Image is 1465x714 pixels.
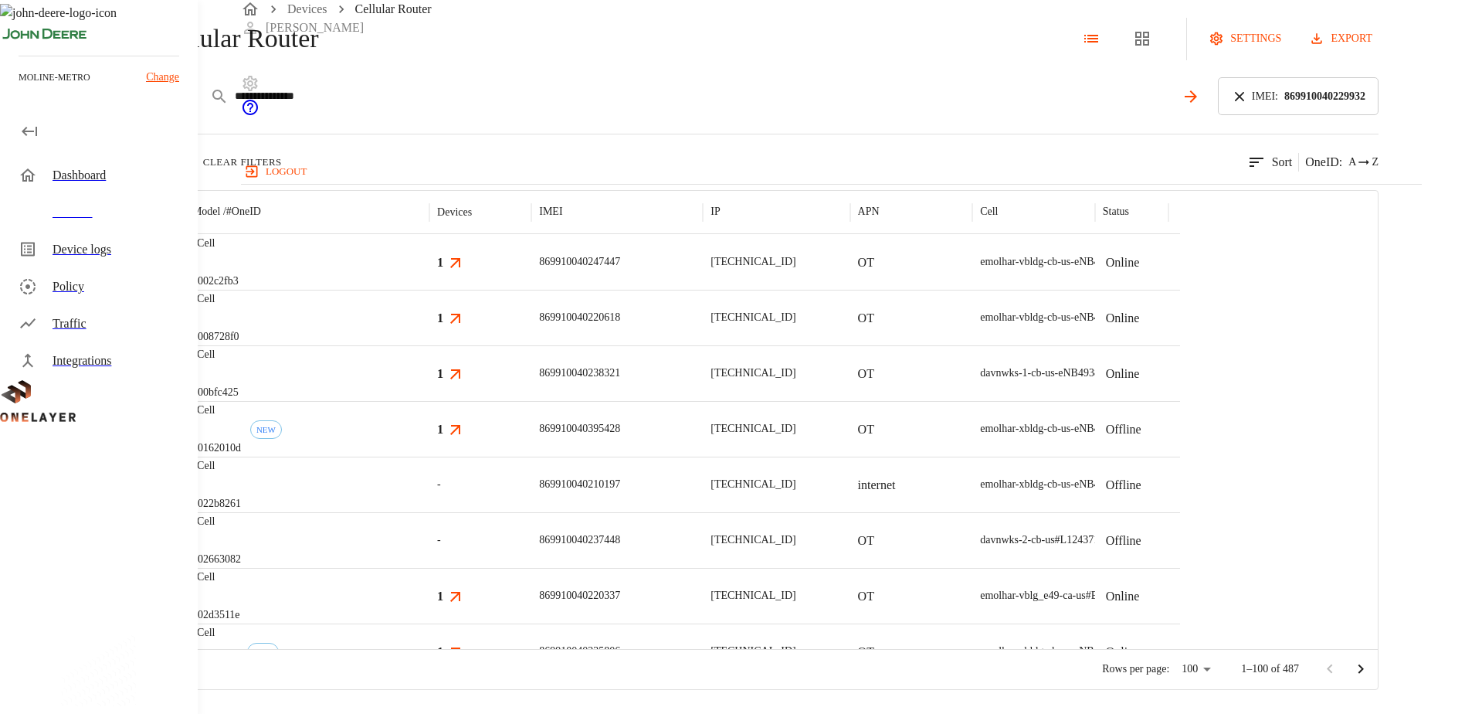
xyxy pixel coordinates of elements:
p: [TECHNICAL_ID] [710,644,795,659]
p: [PERSON_NAME] [266,19,364,37]
div: Devices [437,206,472,219]
h3: 1 [437,420,443,438]
p: OT [858,532,874,550]
p: eCell [192,403,241,418]
span: emolhar-vblg_e49-ca-us [980,590,1086,601]
p: OT [858,587,874,606]
div: emolhar-xbldg-cb-us-eNB493831 #DH240725609::NOKIA::ASIB [980,477,1267,492]
h3: 1 [437,587,443,605]
button: Go to next page [1345,654,1376,685]
p: Cell [980,204,998,219]
span: emolhar-xbldg-cb-us-eNB493831 [980,423,1126,434]
p: #008728f0 [192,329,239,345]
p: OT [858,309,874,328]
p: 1–100 of 487 [1241,661,1299,677]
p: internet [858,476,896,495]
span: NEW [251,425,281,434]
span: emolhar-xbldg-cb-us-eNB493831 [980,478,1126,490]
button: logout [241,159,313,184]
p: IP [710,204,720,219]
p: OT [858,365,874,383]
span: davnwks-1-cb-us-eNB493850 [980,367,1111,379]
p: OT [858,420,874,439]
p: eCell [192,236,239,251]
p: eCell [192,514,241,529]
p: 869910040235806 [539,644,620,659]
p: Offline [1106,532,1141,550]
span: # OneID [226,206,261,217]
p: eCell [192,458,241,474]
p: Online [1106,587,1140,606]
p: eCell [192,291,239,307]
h3: 1 [437,253,443,271]
p: #0162010d [192,440,241,456]
div: emolhar-vbldg-cb-us-eNB493830 #DH240725611::NOKIA::ASIB [980,644,1267,659]
div: First seen: 09/30/2025 06:40:42 AM [250,420,282,439]
p: #00bfc425 [192,385,239,400]
span: emolhar-vbldg-cb-us-eNB493830 [980,311,1126,323]
p: 869910040220337 [539,588,620,603]
p: Model / [192,204,261,219]
span: emolhar-vbldg-cb-us-eNB493830 [980,645,1126,657]
p: Offline [1106,420,1141,439]
p: IMEI [539,204,562,219]
p: [TECHNICAL_ID] [710,254,795,270]
p: [TECHNICAL_ID] [710,532,795,548]
p: Online [1106,253,1140,272]
span: emolhar-vbldg-cb-us-eNB493830 [980,256,1126,267]
p: eCell [192,569,240,585]
p: #02663082 [192,552,241,567]
p: OT [858,253,874,272]
div: emolhar-xbldg-cb-us-eNB493831 #DH240725609::NOKIA::ASIB [980,421,1267,437]
p: Online [1106,643,1140,661]
p: [TECHNICAL_ID] [710,421,795,437]
p: 869910040220618 [539,310,620,325]
span: #EB211210874::NOKIA::FW2QQD [1086,590,1245,601]
p: [TECHNICAL_ID] [710,365,795,381]
a: Devices [287,2,327,15]
p: 869910040237448 [539,532,620,548]
p: [TECHNICAL_ID] [710,477,795,492]
p: 869910040210197 [539,477,620,492]
p: Offline [1106,476,1141,495]
div: emolhar-vbldg-cb-us-eNB493830 #DH240725611::NOKIA::ASIB [980,310,1267,325]
p: eCell [192,347,239,362]
p: Rows per page: [1102,661,1169,677]
h3: 1 [437,309,443,327]
span: davnwks-2-cb-us [980,534,1054,546]
p: #022b8261 [192,496,241,512]
span: NEW [248,648,278,657]
p: eCell [192,625,238,641]
p: APN [858,204,880,219]
p: Online [1106,365,1140,383]
p: 869910040395428 [539,421,620,437]
p: 869910040247447 [539,254,620,270]
p: Online [1106,309,1140,328]
span: #L1243710802::NOKIA::ASIB [1055,534,1192,546]
div: 100 [1175,658,1216,681]
p: OT [858,643,874,661]
p: 869910040238321 [539,365,620,381]
span: Support Portal [241,106,259,119]
p: [TECHNICAL_ID] [710,310,795,325]
div: emolhar-vbldg-cb-us-eNB493830 #DH240725611::NOKIA::ASIB [980,254,1267,270]
a: onelayer-support [241,106,259,119]
p: [TECHNICAL_ID] [710,588,795,603]
a: logout [241,159,1422,184]
h3: 1 [437,643,443,661]
p: Status [1103,204,1129,219]
p: #002c2fb3 [192,274,239,289]
div: First seen: 09/02/2025 12:26:52 PM [247,643,279,661]
h3: 1 [437,365,443,382]
span: - [437,532,441,548]
span: - [437,477,441,492]
p: #02d3511e [192,607,240,623]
